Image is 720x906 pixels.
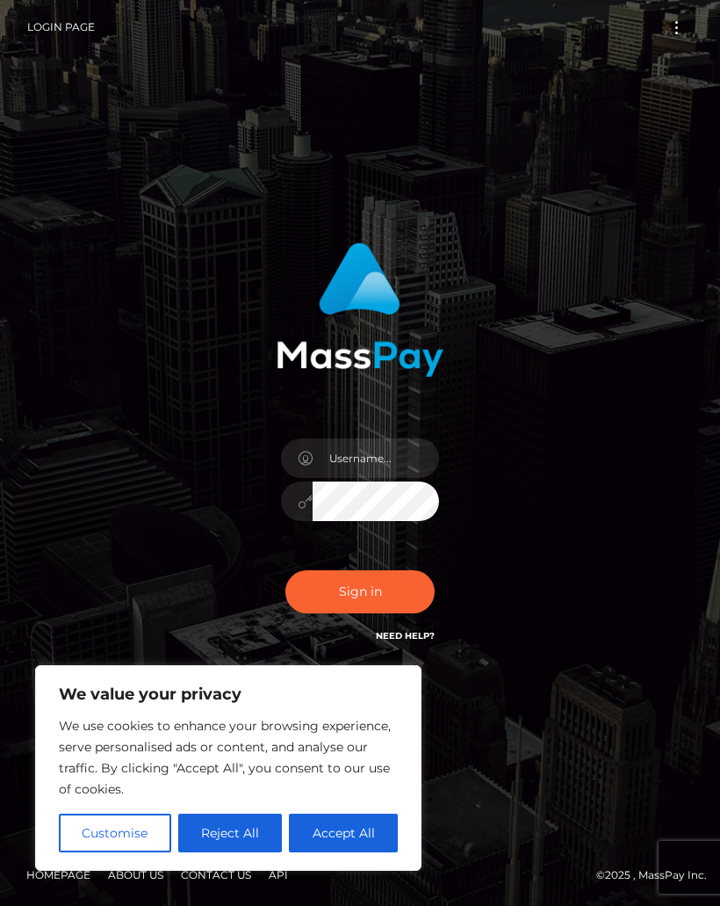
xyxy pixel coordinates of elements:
a: About Us [101,861,170,888]
div: We value your privacy [35,665,421,871]
p: We use cookies to enhance your browsing experience, serve personalised ads or content, and analys... [59,715,398,800]
input: Username... [313,439,439,478]
button: Customise [59,814,171,852]
button: Sign in [285,570,435,613]
a: Login Page [27,9,95,46]
a: Need Help? [376,630,435,641]
button: Toggle navigation [660,16,693,40]
a: Homepage [19,861,97,888]
button: Reject All [178,814,283,852]
button: Accept All [289,814,398,852]
a: API [262,861,295,888]
a: Contact Us [174,861,258,888]
div: © 2025 , MassPay Inc. [13,866,707,885]
p: We value your privacy [59,684,398,705]
img: MassPay Login [277,243,443,377]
